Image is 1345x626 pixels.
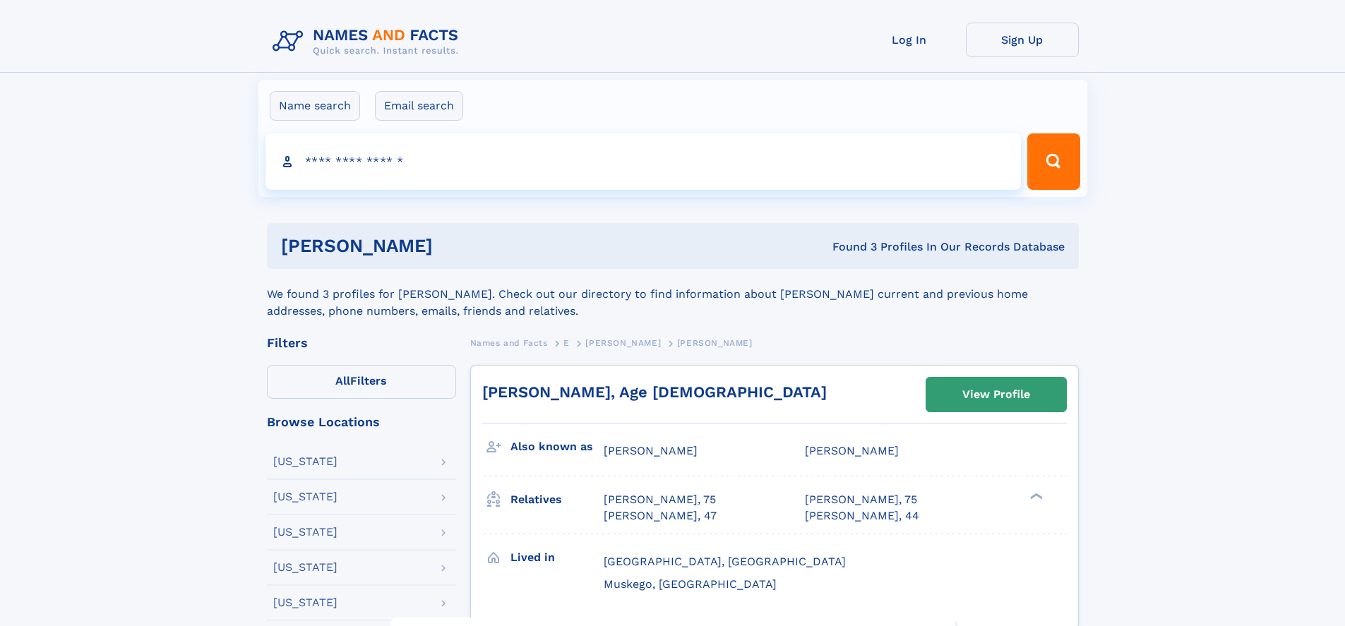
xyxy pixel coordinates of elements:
[267,365,456,399] label: Filters
[926,378,1066,411] a: View Profile
[273,597,337,608] div: [US_STATE]
[273,491,337,502] div: [US_STATE]
[585,334,661,351] a: [PERSON_NAME]
[375,91,463,121] label: Email search
[482,383,827,401] a: [PERSON_NAME], Age [DEMOGRAPHIC_DATA]
[604,555,846,568] span: [GEOGRAPHIC_DATA], [GEOGRAPHIC_DATA]
[470,334,548,351] a: Names and Facts
[633,239,1065,255] div: Found 3 Profiles In Our Records Database
[510,488,604,512] h3: Relatives
[585,338,661,348] span: [PERSON_NAME]
[1027,492,1044,501] div: ❯
[805,492,917,507] a: [PERSON_NAME], 75
[805,444,899,457] span: [PERSON_NAME]
[677,338,753,348] span: [PERSON_NAME]
[805,508,919,524] a: [PERSON_NAME], 44
[273,456,337,467] div: [US_STATE]
[604,577,777,591] span: Muskego, [GEOGRAPHIC_DATA]
[1027,133,1080,190] button: Search Button
[604,492,716,507] a: [PERSON_NAME], 75
[510,435,604,459] h3: Also known as
[962,378,1030,411] div: View Profile
[604,508,717,524] a: [PERSON_NAME], 47
[604,444,698,457] span: [PERSON_NAME]
[563,338,570,348] span: E
[966,23,1079,57] a: Sign Up
[267,269,1079,320] div: We found 3 profiles for [PERSON_NAME]. Check out our directory to find information about [PERSON_...
[273,562,337,573] div: [US_STATE]
[335,374,350,387] span: All
[563,334,570,351] a: E
[265,133,1022,190] input: search input
[853,23,966,57] a: Log In
[267,337,456,349] div: Filters
[267,23,470,61] img: Logo Names and Facts
[267,416,456,428] div: Browse Locations
[273,526,337,538] div: [US_STATE]
[281,237,633,255] h1: [PERSON_NAME]
[510,546,604,570] h3: Lived in
[270,91,360,121] label: Name search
